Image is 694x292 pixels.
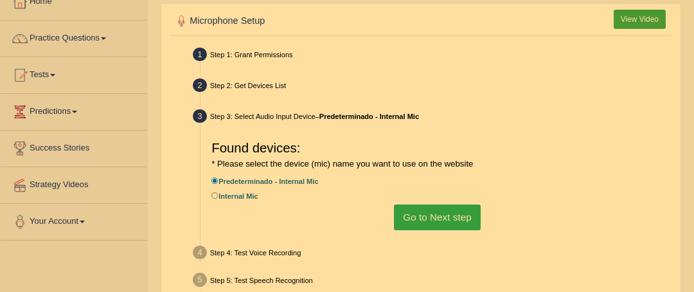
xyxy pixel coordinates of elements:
button: View Video [614,10,666,28]
a: Strategy Videos [1,167,147,199]
h2: Microphone Setup [173,13,481,30]
a: Your Account [1,204,147,236]
div: Step 3: Select Audio Input Device [188,106,676,130]
a: Predictions [1,94,147,126]
a: Success Stories [1,131,147,163]
div: Step 1: Grant Permissions [188,44,676,68]
div: Step 2: Get Devices List [188,75,676,99]
label: Internal Mic [211,190,258,202]
b: Predeterminado - Internal Mic [319,113,419,120]
a: Tests [1,57,147,89]
a: Practice Questions [1,21,147,53]
label: Predeterminado - Internal Mic [211,175,318,187]
small: * Please select the device (mic) name you want to use on the website [211,159,473,169]
input: Predeterminado - Internal Mic [211,178,218,185]
h3: Found devices: [211,141,663,170]
span: – [316,113,419,120]
button: Go to Next step [394,205,481,230]
input: Internal Mic [211,192,218,199]
div: Step 4: Test Voice Recording [188,242,676,266]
